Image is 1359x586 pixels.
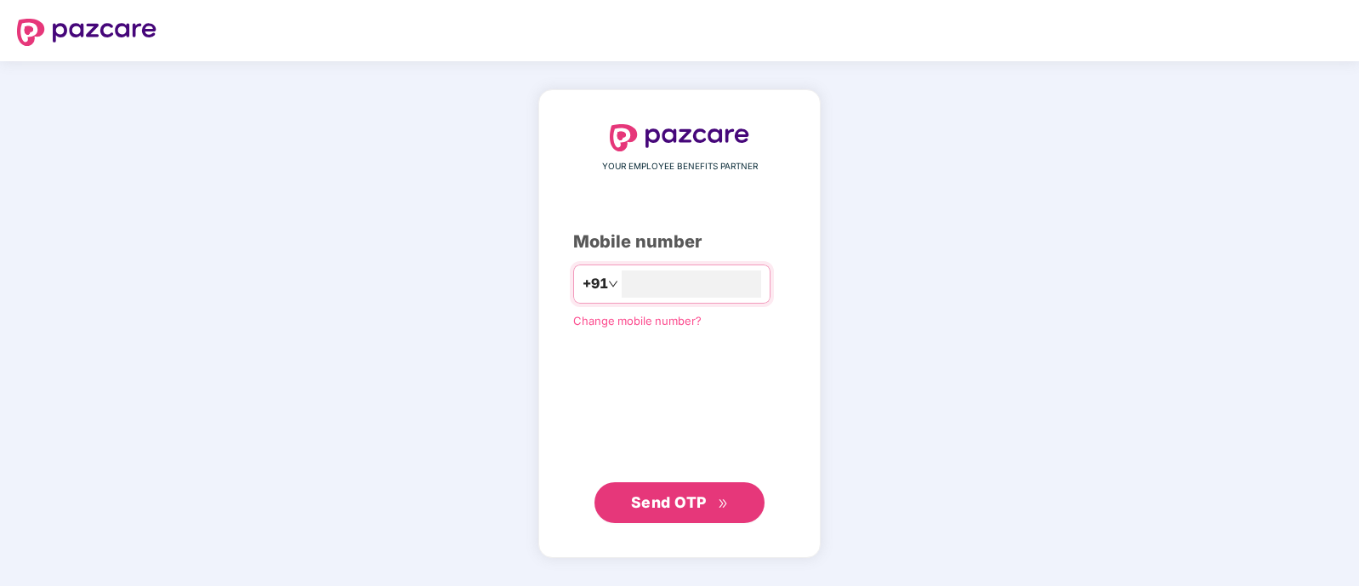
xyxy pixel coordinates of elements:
[610,124,749,151] img: logo
[718,498,729,509] span: double-right
[573,229,786,255] div: Mobile number
[602,160,758,174] span: YOUR EMPLOYEE BENEFITS PARTNER
[608,279,618,289] span: down
[631,493,707,511] span: Send OTP
[594,482,765,523] button: Send OTPdouble-right
[17,19,156,46] img: logo
[573,314,702,327] a: Change mobile number?
[583,273,608,294] span: +91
